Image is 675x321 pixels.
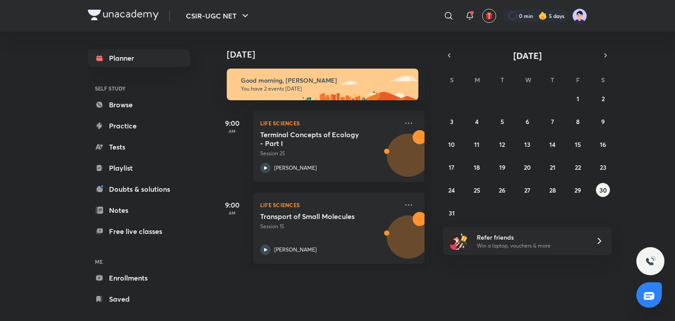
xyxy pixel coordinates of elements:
[88,10,159,22] a: Company Logo
[88,180,190,198] a: Doubts & solutions
[214,200,250,210] h5: 9:00
[501,117,504,126] abbr: August 5, 2025
[520,183,534,197] button: August 27, 2025
[572,8,587,23] img: nidhi shreya
[227,49,433,60] h4: [DATE]
[445,137,459,151] button: August 10, 2025
[448,186,455,194] abbr: August 24, 2025
[571,160,585,174] button: August 22, 2025
[445,206,459,220] button: August 31, 2025
[482,9,496,23] button: avatar
[470,114,484,128] button: August 4, 2025
[576,117,580,126] abbr: August 8, 2025
[88,49,190,67] a: Planner
[214,118,250,128] h5: 9:00
[477,233,585,242] h6: Refer friends
[596,91,610,106] button: August 2, 2025
[550,163,555,171] abbr: August 21, 2025
[274,164,317,172] p: [PERSON_NAME]
[495,183,509,197] button: August 26, 2025
[227,69,418,100] img: morning
[470,160,484,174] button: August 18, 2025
[470,137,484,151] button: August 11, 2025
[601,76,605,84] abbr: Saturday
[485,12,493,20] img: avatar
[260,130,370,148] h5: Terminal Concepts of Ecology - Part I
[88,117,190,135] a: Practice
[445,183,459,197] button: August 24, 2025
[549,140,555,149] abbr: August 14, 2025
[601,117,605,126] abbr: August 9, 2025
[260,150,398,157] p: Session 25
[501,76,504,84] abbr: Tuesday
[545,183,559,197] button: August 28, 2025
[571,137,585,151] button: August 15, 2025
[499,163,505,171] abbr: August 19, 2025
[241,77,410,84] h6: Good morning, [PERSON_NAME]
[602,95,605,103] abbr: August 2, 2025
[477,242,585,250] p: Win a laptop, vouchers & more
[450,232,468,250] img: referral
[88,269,190,287] a: Enrollments
[260,212,370,221] h5: Transport of Small Molecules
[260,118,398,128] p: Life Sciences
[88,159,190,177] a: Playlist
[545,160,559,174] button: August 21, 2025
[524,186,530,194] abbr: August 27, 2025
[599,186,607,194] abbr: August 30, 2025
[88,254,190,269] h6: ME
[596,160,610,174] button: August 23, 2025
[88,201,190,219] a: Notes
[450,76,454,84] abbr: Sunday
[181,7,256,25] button: CSIR-UGC NET
[577,95,579,103] abbr: August 1, 2025
[495,114,509,128] button: August 5, 2025
[596,114,610,128] button: August 9, 2025
[88,223,190,240] a: Free live classes
[495,160,509,174] button: August 19, 2025
[600,140,606,149] abbr: August 16, 2025
[499,186,505,194] abbr: August 26, 2025
[571,91,585,106] button: August 1, 2025
[575,163,581,171] abbr: August 22, 2025
[571,183,585,197] button: August 29, 2025
[445,114,459,128] button: August 3, 2025
[520,160,534,174] button: August 20, 2025
[575,140,581,149] abbr: August 15, 2025
[600,163,606,171] abbr: August 23, 2025
[596,183,610,197] button: August 30, 2025
[260,200,398,210] p: Life Sciences
[445,160,459,174] button: August 17, 2025
[545,137,559,151] button: August 14, 2025
[88,81,190,96] h6: SELF STUDY
[475,76,480,84] abbr: Monday
[524,140,530,149] abbr: August 13, 2025
[214,128,250,134] p: AM
[387,139,429,181] img: Avatar
[260,223,398,230] p: Session 15
[88,138,190,156] a: Tests
[88,10,159,20] img: Company Logo
[470,183,484,197] button: August 25, 2025
[387,220,429,263] img: Avatar
[449,209,455,217] abbr: August 31, 2025
[545,114,559,128] button: August 7, 2025
[538,11,547,20] img: streak
[571,114,585,128] button: August 8, 2025
[499,140,505,149] abbr: August 12, 2025
[475,117,479,126] abbr: August 4, 2025
[576,76,580,84] abbr: Friday
[474,186,480,194] abbr: August 25, 2025
[448,140,455,149] abbr: August 10, 2025
[450,117,454,126] abbr: August 3, 2025
[520,137,534,151] button: August 13, 2025
[241,85,410,92] p: You have 2 events [DATE]
[449,163,454,171] abbr: August 17, 2025
[549,186,556,194] abbr: August 28, 2025
[645,256,656,266] img: ttu
[495,137,509,151] button: August 12, 2025
[474,140,479,149] abbr: August 11, 2025
[513,50,542,62] span: [DATE]
[526,117,529,126] abbr: August 6, 2025
[551,117,554,126] abbr: August 7, 2025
